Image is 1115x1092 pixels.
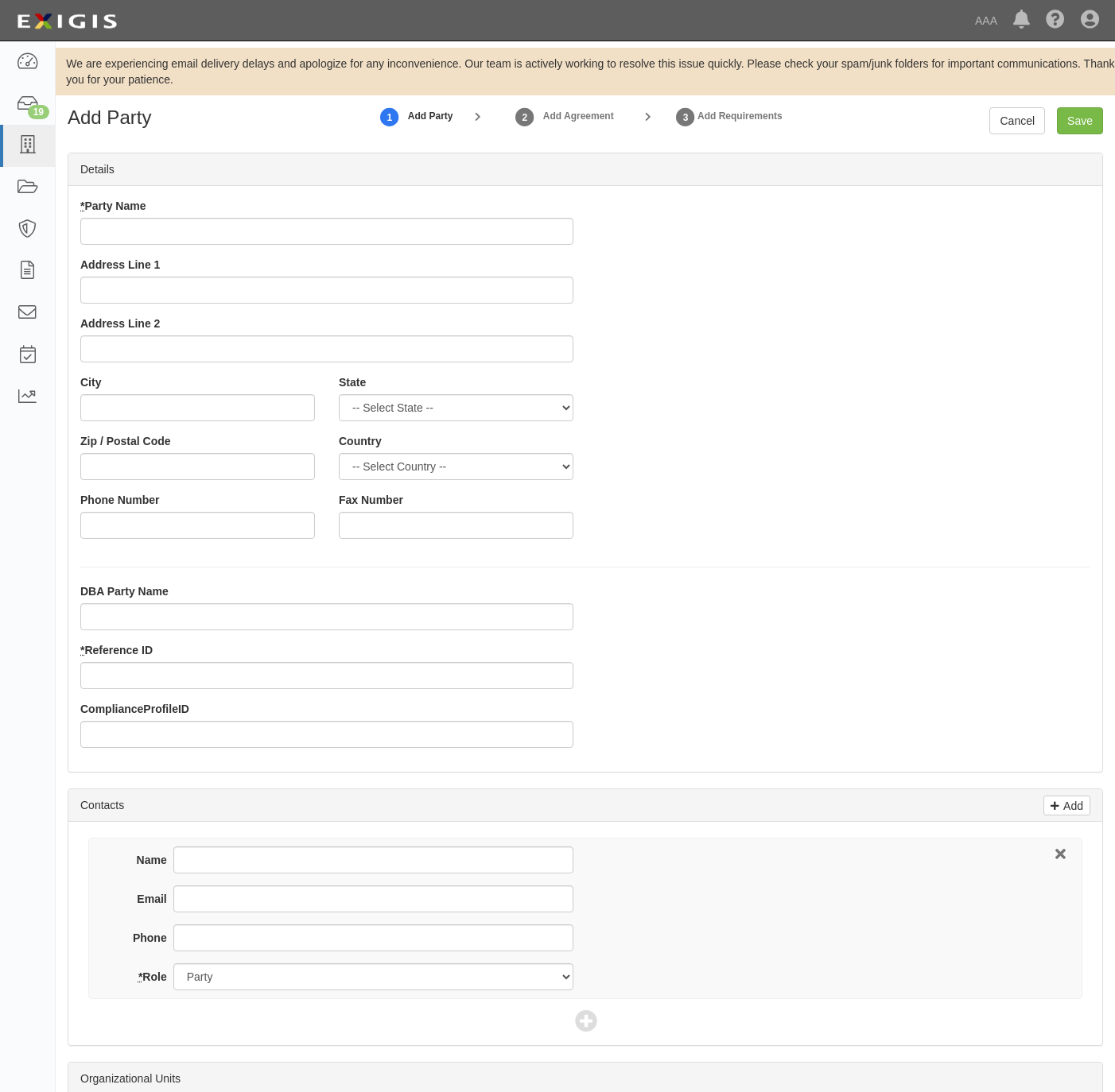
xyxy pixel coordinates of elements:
p: Add [1059,796,1083,815]
a: Add Party [378,99,402,134]
label: Role [117,969,173,985]
strong: 2 [513,108,537,127]
strong: Add Requirements [697,110,783,122]
a: Cancel [989,107,1045,134]
div: 19 [28,105,49,119]
abbr: required [80,644,84,656]
label: City [80,374,101,390]
label: Address Line 1 [80,257,160,273]
a: AAA [967,5,1005,37]
abbr: required [80,199,84,212]
a: Add [1043,796,1090,815]
abbr: required [138,970,142,983]
label: DBA Party Name [80,583,169,599]
strong: 1 [378,108,402,127]
h1: Add Party [68,107,297,128]
i: Help Center - Complianz [1046,11,1065,30]
label: Address Line 2 [80,316,160,331]
label: Party Name [80,198,146,214]
label: Zip / Postal Code [80,433,171,449]
label: ComplianceProfileID [80,701,189,717]
img: logo-5460c22ac91f19d4615b14bd174203de0afe785f0fc80cf4dbbc73dc1793850b.png [12,7,122,36]
label: Email [117,891,173,907]
label: State [339,374,366,390]
label: Fax Number [339,492,403,508]
strong: Add Party [408,110,453,123]
label: Phone [117,930,173,946]
a: Set Requirements [674,99,697,134]
label: Phone Number [80,492,160,508]
strong: 3 [674,108,697,127]
span: Add Contact [575,1011,595,1033]
label: Reference ID [80,642,153,658]
label: Name [117,852,173,868]
label: Country [339,433,382,449]
div: Details [68,153,1102,186]
strong: Add Agreement [543,110,614,122]
a: Add Agreement [513,99,537,134]
input: Save [1057,107,1103,134]
div: Contacts [68,789,1102,822]
div: We are experiencing email delivery delays and apologize for any inconvenience. Our team is active... [56,56,1115,87]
